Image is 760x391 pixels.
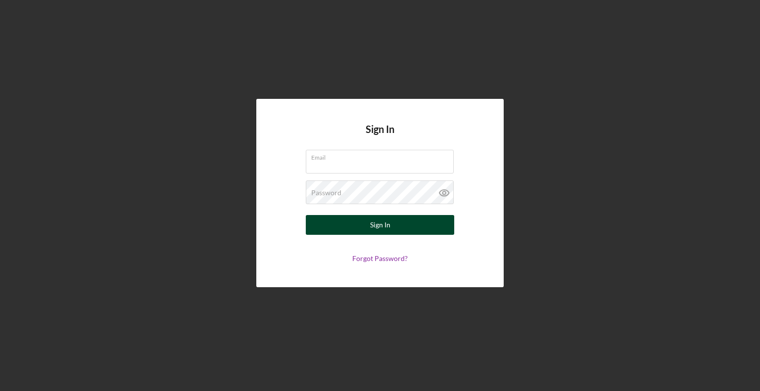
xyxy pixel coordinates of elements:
[311,150,454,161] label: Email
[366,124,394,150] h4: Sign In
[370,215,390,235] div: Sign In
[352,254,408,262] a: Forgot Password?
[311,189,341,197] label: Password
[306,215,454,235] button: Sign In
